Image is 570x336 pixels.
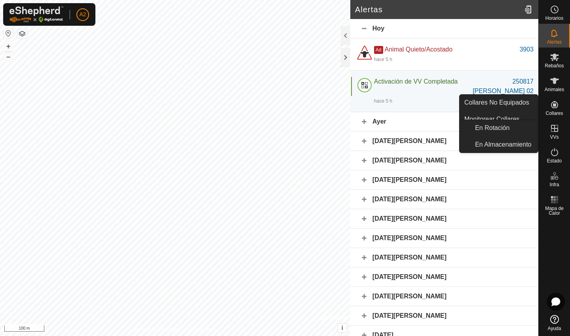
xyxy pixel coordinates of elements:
[475,140,531,149] span: En Almacenamiento
[350,209,538,229] div: [DATE][PERSON_NAME]
[547,158,562,163] span: Estado
[460,111,538,127] a: Monitorear Collares
[545,111,563,116] span: Collares
[4,29,13,38] button: Restablecer Mapa
[460,137,538,153] li: En Almacenamiento
[464,115,520,124] span: Monitorear Collares
[385,46,453,53] span: Animal Quieto/Acostado
[539,312,570,334] a: Ayuda
[519,45,534,54] div: 3903
[350,112,538,132] div: Ayer
[475,123,509,133] span: En Rotación
[470,77,534,96] div: 250817 [PERSON_NAME] 02
[350,19,538,38] div: Hoy
[549,182,559,187] span: Infra
[464,98,529,107] span: Collares No Equipados
[17,29,27,38] button: Capas del Mapa
[350,170,538,190] div: [DATE][PERSON_NAME]
[350,229,538,248] div: [DATE][PERSON_NAME]
[545,87,564,92] span: Animales
[470,137,538,153] a: En Almacenamiento
[374,46,383,54] span: Ad
[374,97,392,105] div: hace 5 h
[460,95,538,111] a: Collares No Equipados
[350,267,538,287] div: [DATE][PERSON_NAME]
[547,40,562,44] span: Alertas
[460,120,538,136] li: En Rotación
[470,120,538,136] a: En Rotación
[79,10,86,19] span: A2
[548,326,561,331] span: Ayuda
[134,326,180,333] a: Política de Privacidad
[541,206,568,216] span: Mapa de Calor
[350,287,538,306] div: [DATE][PERSON_NAME]
[550,135,559,139] span: VVs
[4,52,13,61] button: –
[350,306,538,326] div: [DATE][PERSON_NAME]
[374,78,458,85] span: Activación de VV Completada
[355,5,521,14] h2: Alertas
[350,248,538,267] div: [DATE][PERSON_NAME]
[374,56,392,63] div: hace 5 h
[350,151,538,170] div: [DATE][PERSON_NAME]
[350,190,538,209] div: [DATE][PERSON_NAME]
[9,6,63,23] img: Logo Gallagher
[350,132,538,151] div: [DATE][PERSON_NAME]
[338,324,347,332] button: i
[545,16,563,21] span: Horarios
[342,325,343,331] span: i
[545,63,564,68] span: Rebaños
[4,42,13,51] button: +
[189,326,216,333] a: Contáctenos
